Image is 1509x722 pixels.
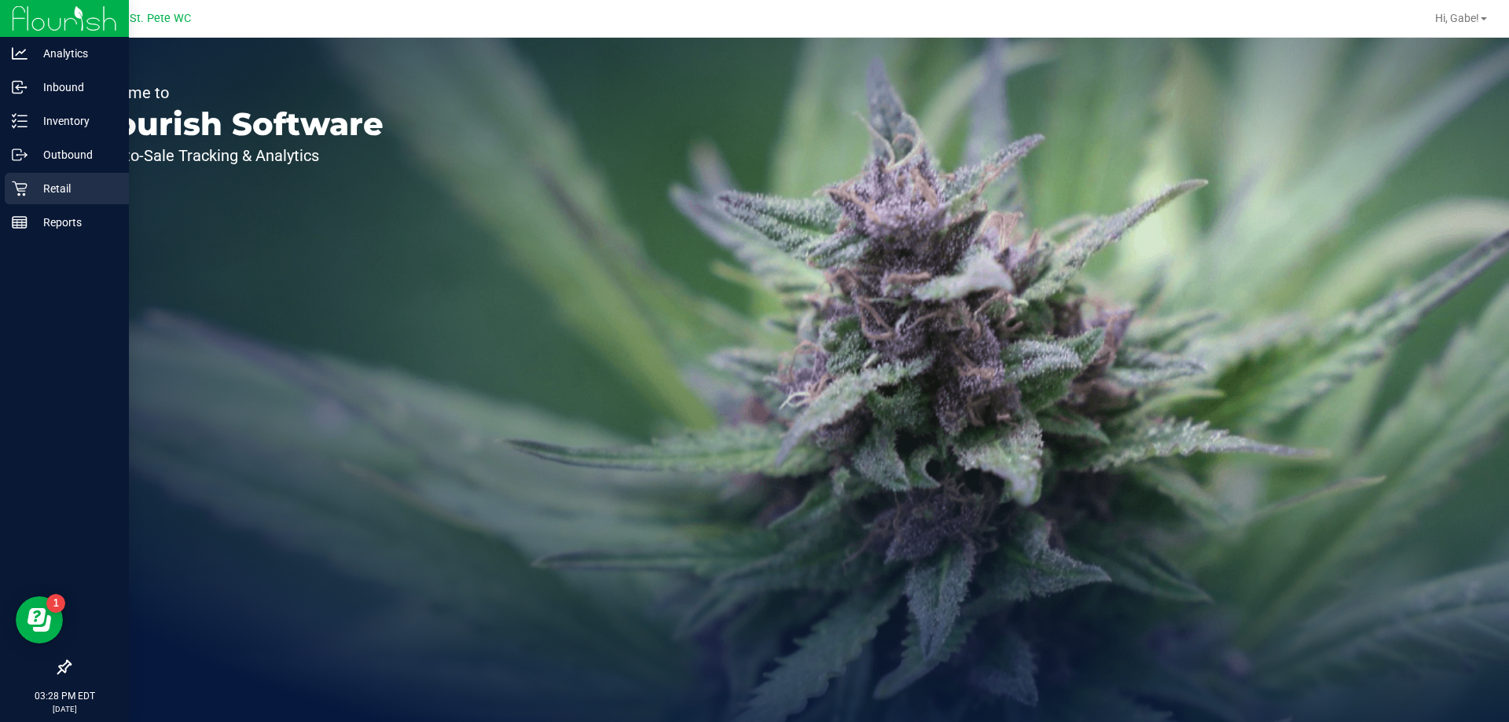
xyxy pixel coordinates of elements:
[85,148,384,163] p: Seed-to-Sale Tracking & Analytics
[28,145,122,164] p: Outbound
[85,108,384,140] p: Flourish Software
[46,594,65,613] iframe: Resource center unread badge
[12,113,28,129] inline-svg: Inventory
[1435,12,1479,24] span: Hi, Gabe!
[16,596,63,643] iframe: Resource center
[28,179,122,198] p: Retail
[12,181,28,196] inline-svg: Retail
[85,85,384,101] p: Welcome to
[12,214,28,230] inline-svg: Reports
[28,213,122,232] p: Reports
[130,12,191,25] span: St. Pete WC
[28,78,122,97] p: Inbound
[12,46,28,61] inline-svg: Analytics
[7,689,122,703] p: 03:28 PM EDT
[7,703,122,715] p: [DATE]
[28,44,122,63] p: Analytics
[12,79,28,95] inline-svg: Inbound
[12,147,28,163] inline-svg: Outbound
[28,112,122,130] p: Inventory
